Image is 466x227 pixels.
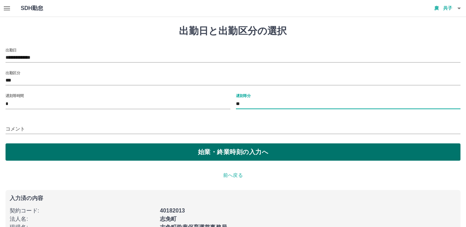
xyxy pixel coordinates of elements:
b: 志免町 [160,216,177,222]
p: 前へ戻る [6,172,460,179]
h1: 出勤日と出勤区分の選択 [6,25,460,37]
label: 遅刻等分 [236,93,250,98]
p: 入力済の内容 [10,196,456,201]
label: 遅刻等時間 [6,93,24,98]
b: 40182013 [160,208,185,214]
label: 出勤日 [6,47,17,53]
p: 契約コード : [10,207,156,215]
p: 法人名 : [10,215,156,223]
label: 出勤区分 [6,70,20,75]
button: 始業・終業時刻の入力へ [6,143,460,161]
